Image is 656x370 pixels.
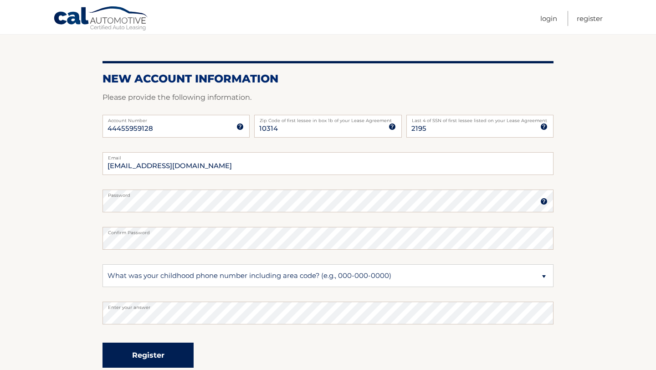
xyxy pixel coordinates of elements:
[102,91,553,104] p: Please provide the following information.
[102,115,250,138] input: Account Number
[102,190,553,197] label: Password
[102,72,553,86] h2: New Account Information
[102,152,553,159] label: Email
[406,115,553,122] label: Last 4 of SSN of first lessee listed on your Lease Agreement
[236,123,244,130] img: tooltip.svg
[53,6,149,32] a: Cal Automotive
[540,198,548,205] img: tooltip.svg
[540,11,557,26] a: Login
[254,115,401,122] label: Zip Code of first lessee in box 1b of your Lease Agreement
[254,115,401,138] input: Zip Code
[540,123,548,130] img: tooltip.svg
[389,123,396,130] img: tooltip.svg
[102,152,553,175] input: Email
[406,115,553,138] input: SSN or EIN (last 4 digits only)
[102,343,194,368] button: Register
[102,302,553,309] label: Enter your answer
[102,115,250,122] label: Account Number
[102,227,553,234] label: Confirm Password
[577,11,603,26] a: Register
